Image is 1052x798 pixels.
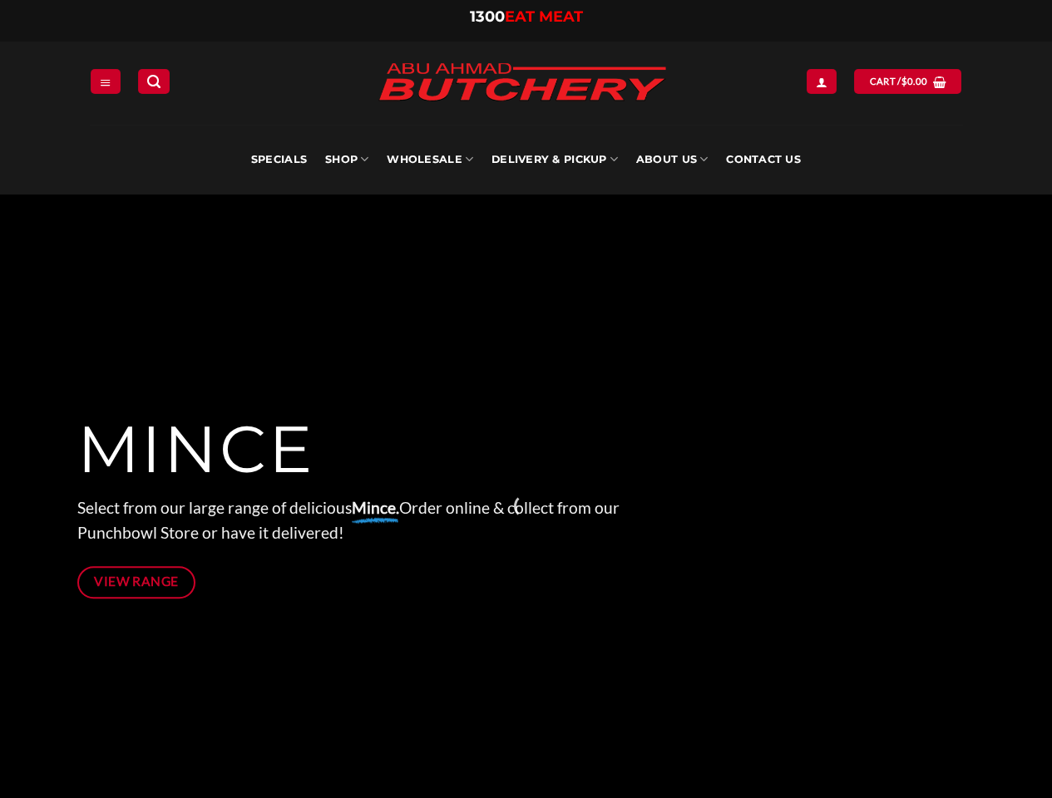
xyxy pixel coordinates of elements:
[352,498,399,517] strong: Mince.
[364,52,680,115] img: Abu Ahmad Butchery
[854,69,961,93] a: View cart
[387,125,473,195] a: Wholesale
[94,571,179,592] span: View Range
[726,125,801,195] a: Contact Us
[138,69,170,93] a: Search
[491,125,618,195] a: Delivery & Pickup
[77,498,620,543] span: Select from our large range of delicious Order online & collect from our Punchbowl Store or have ...
[901,74,907,89] span: $
[251,125,307,195] a: Specials
[870,74,928,89] span: Cart /
[470,7,505,26] span: 1300
[325,125,368,195] a: SHOP
[807,69,837,93] a: Login
[901,76,928,86] bdi: 0.00
[77,566,196,598] a: View Range
[636,125,708,195] a: About Us
[91,69,121,93] a: Menu
[77,410,314,490] span: MINCE
[505,7,583,26] span: EAT MEAT
[470,7,583,26] a: 1300EAT MEAT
